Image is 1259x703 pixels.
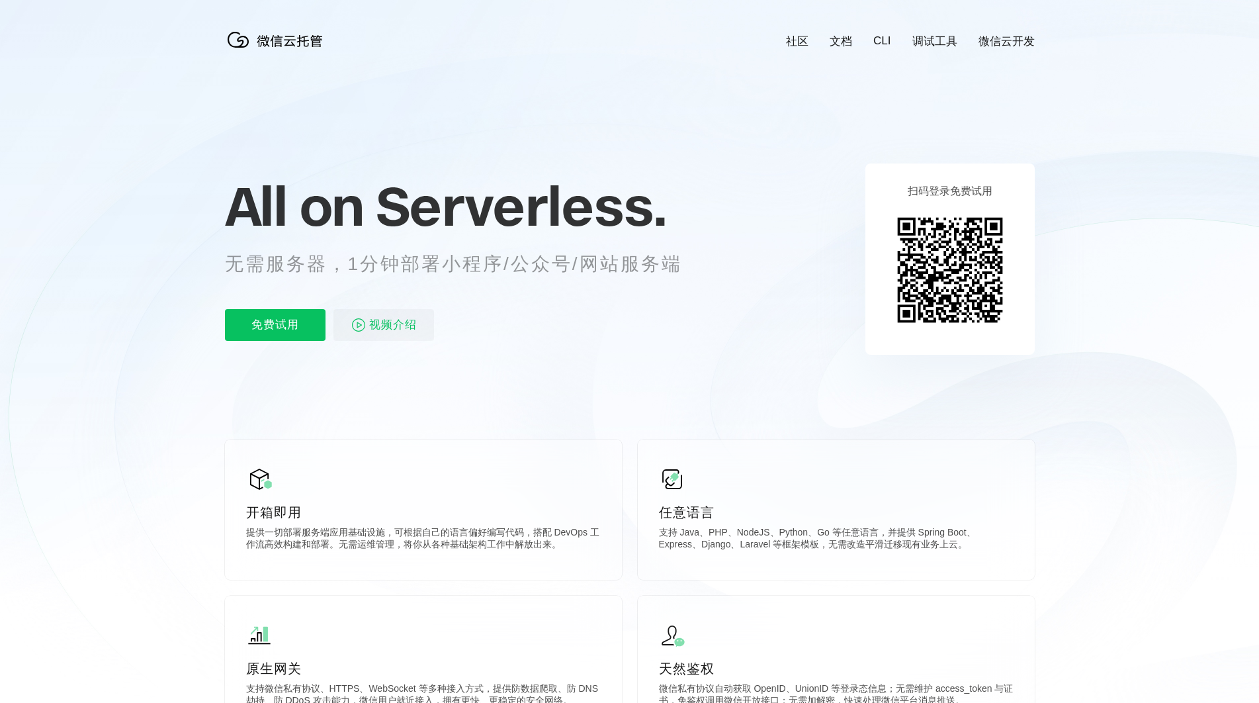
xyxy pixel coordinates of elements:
span: Serverless. [376,173,666,239]
p: 免费试用 [225,309,326,341]
p: 扫码登录免费试用 [908,185,992,199]
img: video_play.svg [351,317,367,333]
span: 视频介绍 [369,309,417,341]
p: 原生网关 [246,659,601,678]
img: 微信云托管 [225,26,331,53]
p: 提供一切部署服务端应用基础设施，可根据自己的语言偏好编写代码，搭配 DevOps 工作流高效构建和部署。无需运维管理，将你从各种基础架构工作中解放出来。 [246,527,601,553]
a: 文档 [830,34,852,49]
p: 任意语言 [659,503,1014,522]
a: 微信云托管 [225,44,331,55]
p: 开箱即用 [246,503,601,522]
p: 支持 Java、PHP、NodeJS、Python、Go 等任意语言，并提供 Spring Boot、Express、Django、Laravel 等框架模板，无需改造平滑迁移现有业务上云。 [659,527,1014,553]
a: 社区 [786,34,808,49]
a: 调试工具 [912,34,957,49]
a: 微信云开发 [978,34,1035,49]
span: All on [225,173,363,239]
p: 无需服务器，1分钟部署小程序/公众号/网站服务端 [225,251,707,277]
p: 天然鉴权 [659,659,1014,678]
a: CLI [873,34,890,48]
